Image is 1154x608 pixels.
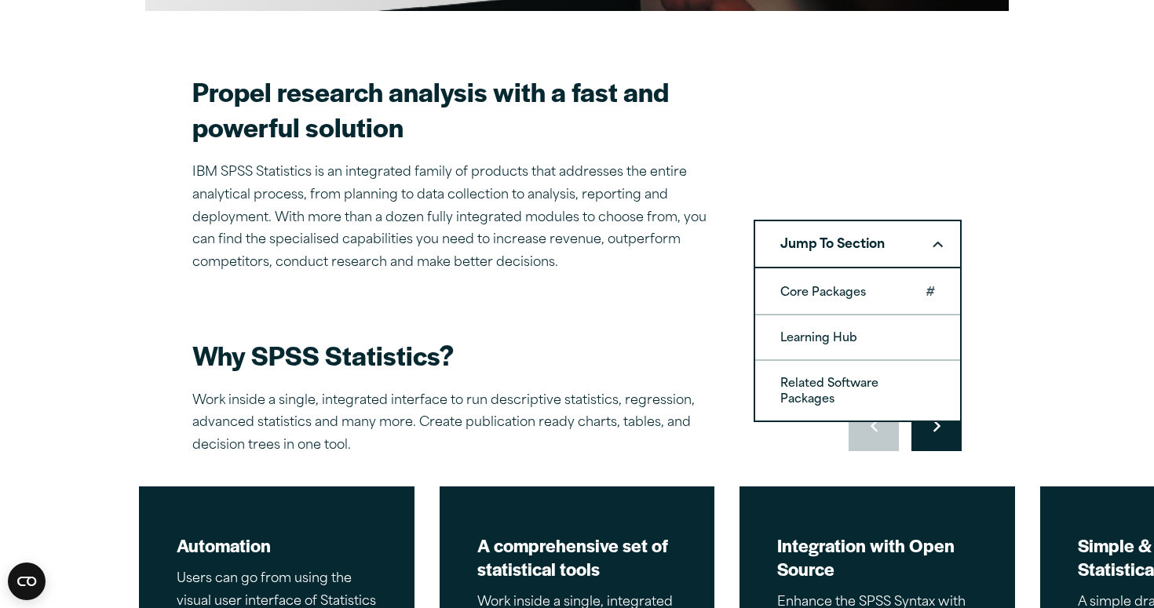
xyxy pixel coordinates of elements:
nav: Table of Contents [754,220,962,268]
h2: Why SPSS Statistics? [192,337,742,373]
ol: Jump To SectionDownward pointing chevron [754,267,962,422]
a: Core Packages [755,270,960,314]
h2: Propel research analysis with a fast and powerful solution [192,74,716,144]
svg: Right pointing chevron [933,420,940,432]
h2: A comprehensive set of statistical tools [477,533,677,581]
p: IBM SPSS Statistics is an integrated family of products that addresses the entire analytical proc... [192,162,716,275]
a: Learning Hub [755,315,960,359]
a: Related Software Packages [755,361,960,421]
button: Jump To SectionDownward pointing chevron [754,220,962,268]
button: Open CMP widget [8,562,46,600]
h2: Integration with Open Source [777,533,977,581]
button: Move to next slide [911,401,962,451]
p: Work inside a single, integrated interface to run descriptive statistics, regression, advanced st... [192,390,742,457]
h2: Automation [177,533,377,557]
svg: Downward pointing chevron [933,241,943,248]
